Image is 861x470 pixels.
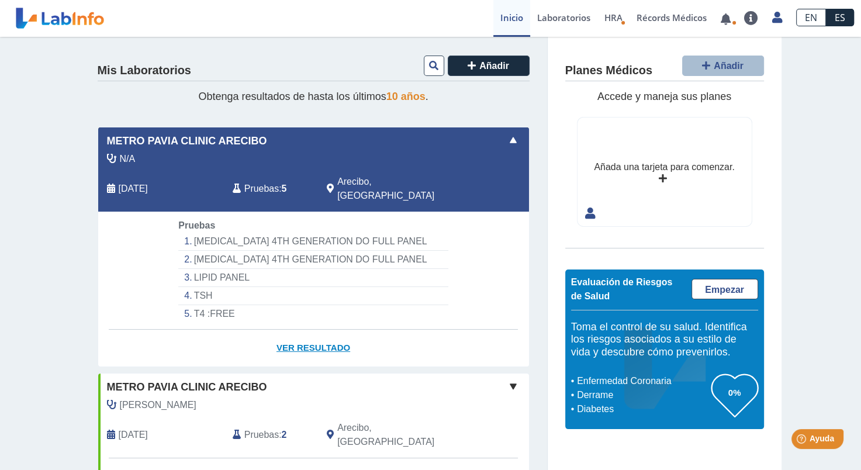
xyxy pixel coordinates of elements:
span: Metro Pavia Clinic Arecibo [107,379,267,395]
span: Empezar [705,285,744,295]
span: Pruebas [244,182,279,196]
span: Arecibo, PR [337,421,466,449]
span: N/A [120,152,136,166]
span: Añadir [714,61,744,71]
span: Evaluación de Riesgos de Salud [571,277,673,301]
li: [MEDICAL_DATA] 4TH GENERATION DO FULL PANEL [178,233,448,251]
span: Roman Villanueva, Miguel [120,398,196,412]
li: [MEDICAL_DATA] 4TH GENERATION DO FULL PANEL [178,251,448,269]
span: Arecibo, PR [337,175,466,203]
div: : [224,175,318,203]
h4: Planes Médicos [565,64,652,78]
div: : [224,421,318,449]
li: TSH [178,287,448,305]
span: HRA [604,12,623,23]
h3: 0% [711,385,758,400]
a: EN [796,9,826,26]
a: ES [826,9,854,26]
li: T4 :FREE [178,305,448,323]
span: 10 años [386,91,426,102]
li: Diabetes [574,402,711,416]
div: Añada una tarjeta para comenzar. [594,160,734,174]
b: 5 [282,184,287,193]
span: 2024-05-09 [119,428,148,442]
span: Accede y maneja sus planes [597,91,731,102]
b: 2 [282,430,287,440]
span: Pruebas [178,220,215,230]
span: 2025-08-15 [119,182,148,196]
span: Obtenga resultados de hasta los últimos . [198,91,428,102]
a: Empezar [691,279,758,299]
button: Añadir [448,56,530,76]
li: LIPID PANEL [178,269,448,287]
span: Metro Pavia Clinic Arecibo [107,133,267,149]
li: Enfermedad Coronaria [574,374,711,388]
button: Añadir [682,56,764,76]
iframe: Help widget launcher [757,424,848,457]
a: Ver Resultado [98,330,529,367]
h4: Mis Laboratorios [98,64,191,78]
span: Añadir [479,61,509,71]
li: Derrame [574,388,711,402]
span: Pruebas [244,428,279,442]
h5: Toma el control de su salud. Identifica los riesgos asociados a su estilo de vida y descubre cómo... [571,321,758,359]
